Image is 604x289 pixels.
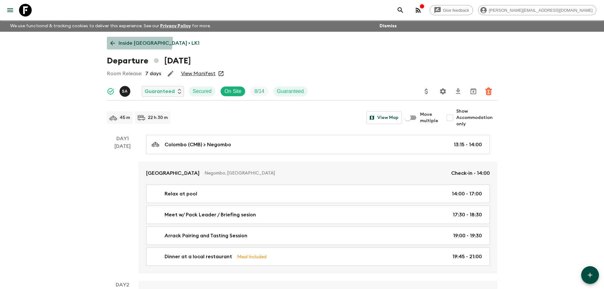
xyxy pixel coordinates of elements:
[165,190,197,198] p: Relax at pool
[8,20,213,32] p: We use functional & tracking cookies to deliver this experience. See our for more.
[120,115,130,121] p: 45 m
[205,170,446,176] p: Negombo, [GEOGRAPHIC_DATA]
[453,232,482,240] p: 19:00 - 19:30
[452,253,482,260] p: 19:45 - 21:00
[485,8,596,13] span: [PERSON_NAME][EMAIL_ADDRESS][DOMAIN_NAME]
[146,185,490,203] a: Relax at pool14:00 - 17:00
[482,85,495,98] button: Delete
[453,211,482,219] p: 17:30 - 18:30
[430,5,473,15] a: Give feedback
[148,115,168,121] p: 22 h 30 m
[4,4,16,16] button: menu
[160,24,191,28] a: Privacy Policy
[224,88,241,95] p: On Site
[478,5,596,15] div: [PERSON_NAME][EMAIL_ADDRESS][DOMAIN_NAME]
[107,70,142,77] p: Room Release:
[114,142,131,273] div: [DATE]
[420,85,433,98] button: Update Price, Early Bird Discount and Costs
[193,88,212,95] p: Secured
[394,4,407,16] button: search adventures
[107,88,114,95] svg: Synced Successfully
[145,88,175,95] p: Guaranteed
[120,86,132,97] button: SA
[220,86,245,96] div: On Site
[452,190,482,198] p: 14:00 - 17:00
[277,88,304,95] p: Guaranteed
[454,141,482,148] p: 13:15 - 14:00
[452,85,464,98] button: Download CSV
[146,169,199,177] p: [GEOGRAPHIC_DATA]
[165,232,247,240] p: Arrack Pairing and Tasting Session
[146,135,490,154] a: Colombo (CMB) > Negombo13:15 - 14:00
[139,162,497,185] a: [GEOGRAPHIC_DATA]Negombo, [GEOGRAPHIC_DATA]Check-in - 14:00
[120,88,132,93] span: Suren Abeykoon
[146,227,490,245] a: Arrack Pairing and Tasting Session19:00 - 19:30
[107,135,139,142] p: Day 1
[107,37,203,49] a: Inside [GEOGRAPHIC_DATA] • LK1
[181,70,216,77] a: View Manifest
[122,89,128,94] p: S A
[367,111,402,124] button: View Map
[378,22,398,30] button: Dismiss
[237,253,267,260] p: Meal Included
[145,70,161,77] p: 7 days
[467,85,480,98] button: Archive (Completed, Cancelled or Unsynced Departures only)
[119,39,199,47] p: Inside [GEOGRAPHIC_DATA] • LK1
[439,8,473,13] span: Give feedback
[456,108,497,127] span: Show Accommodation only
[189,86,216,96] div: Secured
[437,85,449,98] button: Settings
[420,111,438,124] span: Move multiple
[165,253,232,260] p: Dinner at a local restaurant
[254,88,264,95] p: 8 / 14
[107,281,139,289] p: Day 2
[165,211,256,219] p: Meet w/ Pack Leader / Briefing sesion
[107,55,191,67] h1: Departure [DATE]
[146,247,490,266] a: Dinner at a local restaurantMeal Included19:45 - 21:00
[165,141,231,148] p: Colombo (CMB) > Negombo
[250,86,268,96] div: Trip Fill
[451,169,490,177] p: Check-in - 14:00
[146,206,490,224] a: Meet w/ Pack Leader / Briefing sesion17:30 - 18:30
